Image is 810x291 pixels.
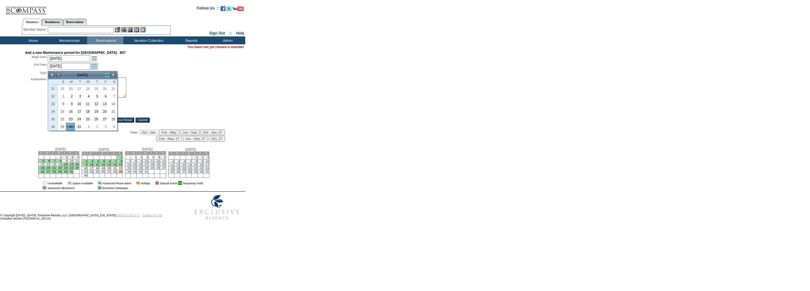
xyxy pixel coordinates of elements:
[100,100,109,108] td: Friday, August 13, 2027
[49,72,55,78] a: <<
[109,108,117,115] td: Saturday, August 21, 2027
[128,166,131,169] a: 21
[5,2,47,15] img: Compass Home
[58,115,66,123] td: Sunday, August 22, 2027
[65,155,67,159] a: 2
[142,151,148,155] td: W
[113,170,116,173] a: 28
[58,116,66,123] a: 22
[84,123,91,130] a: 1
[182,170,185,173] a: 27
[91,123,100,130] td: Thursday, September 02, 2027
[100,92,109,100] td: Friday, August 06, 2027
[100,93,108,100] a: 6
[148,151,154,155] td: T
[66,93,74,100] a: 2
[56,155,61,159] td: 1
[87,152,93,155] td: M
[96,170,99,173] a: 25
[75,100,83,107] a: 10
[142,147,153,151] span: [DATE]
[75,123,83,130] td: Tuesday, August 31, 2027
[111,167,116,170] td: 21
[75,108,83,115] td: Tuesday, August 17, 2027
[75,100,83,108] td: Tuesday, August 10, 2027
[66,100,74,107] a: 9
[75,92,83,100] td: Tuesday, August 03, 2027
[110,72,116,78] a: >>
[177,170,180,173] a: 26
[141,159,142,162] a: 9
[83,123,92,130] td: Wednesday, September 01, 2027
[133,163,136,166] a: 15
[48,92,58,100] th: 32
[83,85,92,92] td: Wednesday, July 28, 2027
[44,166,50,170] td: 20
[227,8,232,12] a: Follow us on Twitter
[229,31,232,35] span: ::
[111,152,116,155] td: F
[233,8,244,12] a: Subscribe to our YouTube Channel
[123,36,172,44] td: Vacation Collection
[77,155,79,159] a: 4
[109,79,117,85] th: Saturday
[93,160,99,163] td: 4
[105,163,111,167] td: 13
[91,115,100,123] td: Thursday, August 26, 2027
[38,166,44,170] td: 19
[105,160,111,163] td: 6
[67,166,73,170] td: 24
[188,163,191,166] a: 14
[58,163,61,166] a: 15
[58,85,66,92] a: 25
[75,85,83,92] a: 27
[206,167,209,170] a: 24
[130,130,138,134] span: View:
[128,170,131,173] a: 28
[93,163,99,167] td: 11
[25,63,47,70] div: End Date:
[56,166,61,170] td: 22
[157,163,160,166] a: 19
[44,151,50,155] td: M
[196,160,197,163] a: 8
[67,151,73,155] td: F
[174,152,180,155] td: M
[137,151,142,155] td: T
[111,160,116,163] td: 7
[100,123,109,130] td: Friday, September 03, 2027
[76,159,79,162] a: 11
[83,79,92,85] th: Wednesday
[14,36,51,44] td: Home
[66,116,74,123] a: 23
[66,123,74,130] a: 30
[202,156,203,159] a: 2
[172,160,174,163] a: 4
[84,170,87,173] a: 23
[50,151,56,155] td: T
[221,6,226,11] img: Become our fan on Facebook
[44,159,50,163] td: 6
[102,170,105,173] a: 26
[115,27,120,32] img: b_edit.gif
[139,163,142,166] a: 16
[128,27,133,32] img: Impersonate
[62,151,67,155] td: T
[177,167,180,170] a: 19
[66,79,75,85] th: Monday
[131,151,136,155] td: M
[58,85,66,92] td: Sunday, July 25, 2027
[66,85,75,92] td: Monday, July 26, 2027
[62,163,67,166] td: 16
[164,155,165,159] a: 6
[91,55,98,62] a: Open the calendar popup.
[137,155,142,159] td: 2
[133,166,136,169] a: 22
[109,85,117,92] td: Saturday, July 31, 2027
[73,151,79,155] td: S
[51,36,87,44] td: Memberships
[58,123,66,130] td: Sunday, August 29, 2027
[109,123,117,130] td: Saturday, September 04, 2027
[236,31,244,35] a: Help
[83,115,92,123] td: Wednesday, August 25, 2027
